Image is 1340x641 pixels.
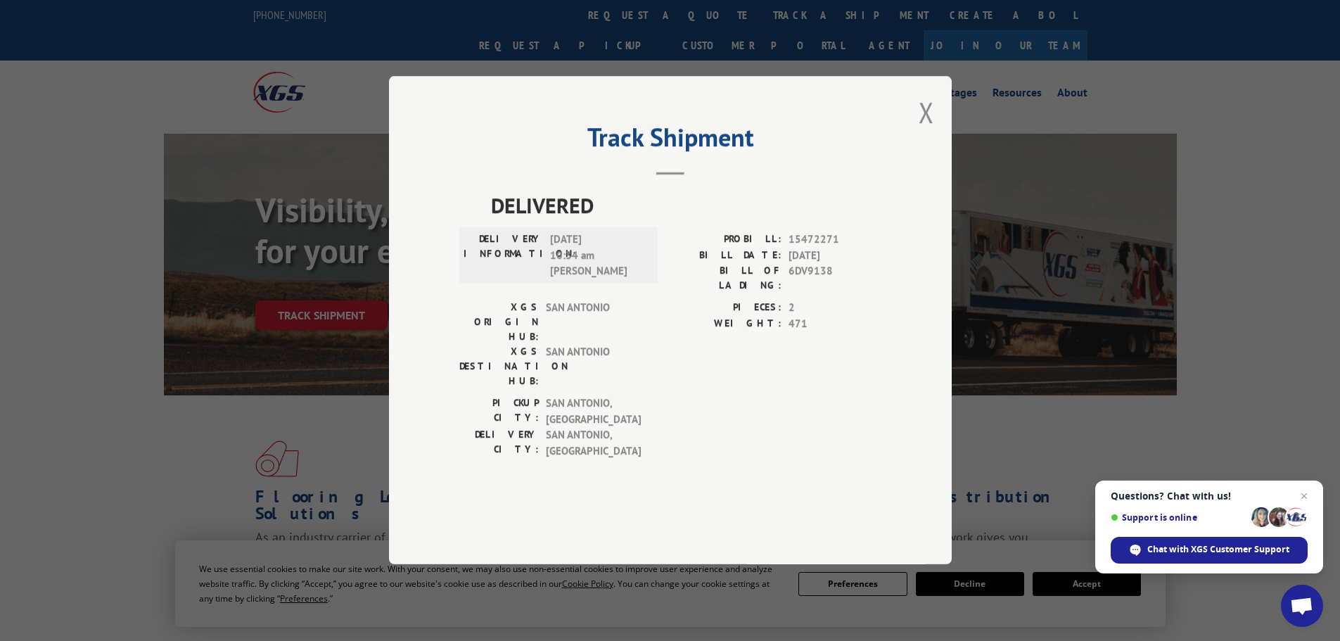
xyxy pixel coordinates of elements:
[546,396,641,428] span: SAN ANTONIO , [GEOGRAPHIC_DATA]
[459,345,539,389] label: XGS DESTINATION HUB:
[670,264,781,293] label: BILL OF LADING:
[459,428,539,459] label: DELIVERY CITY:
[459,396,539,428] label: PICKUP CITY:
[1147,543,1289,556] span: Chat with XGS Customer Support
[789,300,881,317] span: 2
[670,300,781,317] label: PIECES:
[546,345,641,389] span: SAN ANTONIO
[1281,585,1323,627] div: Open chat
[546,300,641,345] span: SAN ANTONIO
[789,248,881,264] span: [DATE]
[789,264,881,293] span: 6DV9138
[459,300,539,345] label: XGS ORIGIN HUB:
[789,232,881,248] span: 15472271
[1111,490,1308,502] span: Questions? Chat with us!
[546,428,641,459] span: SAN ANTONIO , [GEOGRAPHIC_DATA]
[670,232,781,248] label: PROBILL:
[1296,488,1313,504] span: Close chat
[789,316,881,332] span: 471
[464,232,543,280] label: DELIVERY INFORMATION:
[670,316,781,332] label: WEIGHT:
[459,127,881,154] h2: Track Shipment
[919,94,934,131] button: Close modal
[1111,537,1308,564] div: Chat with XGS Customer Support
[491,190,881,222] span: DELIVERED
[550,232,645,280] span: [DATE] 10:34 am [PERSON_NAME]
[670,248,781,264] label: BILL DATE:
[1111,512,1246,523] span: Support is online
